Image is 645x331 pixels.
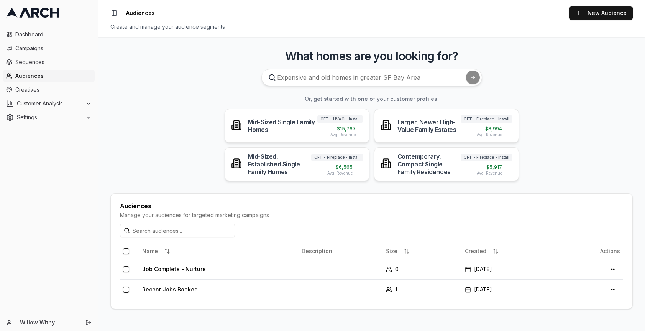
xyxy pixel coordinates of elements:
div: [DATE] [465,286,560,293]
button: Customer Analysis [3,97,95,110]
div: 0 [386,265,459,273]
div: Larger, Newer High-Value Family Estates [397,118,461,133]
h3: What homes are you looking for? [110,49,633,63]
span: $ 8,994 [485,126,502,132]
span: CFT - Fireplace - Install [311,154,363,161]
span: Avg. Revenue [477,170,502,176]
span: CFT - Fireplace - Install [461,154,512,161]
div: [DATE] [465,265,560,273]
span: $ 15,767 [337,126,356,132]
span: Campaigns [15,44,92,52]
a: Dashboard [3,28,95,41]
a: Sequences [3,56,95,68]
span: CFT - HVAC - Install [317,115,363,123]
span: Audiences [15,72,92,80]
div: 1 [386,286,459,293]
span: CFT - Fireplace - Install [461,115,512,123]
div: Mid-Sized, Established Single Family Homes [248,153,311,176]
span: Avg. Revenue [327,170,353,176]
span: Dashboard [15,31,92,38]
span: $ 5,917 [486,164,502,170]
th: Description [299,244,383,259]
td: Job Complete - Nurture [139,259,299,279]
span: Creatives [15,86,92,94]
nav: breadcrumb [126,9,155,17]
div: Mid-Sized Single Family Homes [248,118,317,133]
a: New Audience [569,6,633,20]
div: Name [142,245,295,257]
button: Log out [83,317,94,328]
div: Audiences [120,203,623,209]
div: Manage your audiences for targeted marketing campaigns [120,211,623,219]
td: Recent Jobs Booked [139,279,299,300]
div: Size [386,245,459,257]
span: $ 6,565 [336,164,353,170]
span: Customer Analysis [17,100,82,107]
span: Avg. Revenue [477,132,502,138]
a: Creatives [3,84,95,96]
button: Settings [3,111,95,124]
input: Expensive and old homes in greater SF Bay Area [261,69,482,86]
div: Created [465,245,560,257]
th: Actions [563,244,623,259]
span: Settings [17,114,82,121]
span: Audiences [126,9,155,17]
span: Avg. Revenue [330,132,356,138]
a: Campaigns [3,42,95,54]
input: Search audiences... [120,224,235,237]
span: Sequences [15,58,92,66]
div: Contemporary, Compact Single Family Residences [397,153,461,176]
a: Willow Withy [20,319,77,326]
div: Create and manage your audience segments [110,23,633,31]
h3: Or, get started with one of your customer profiles: [110,95,633,103]
a: Audiences [3,70,95,82]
